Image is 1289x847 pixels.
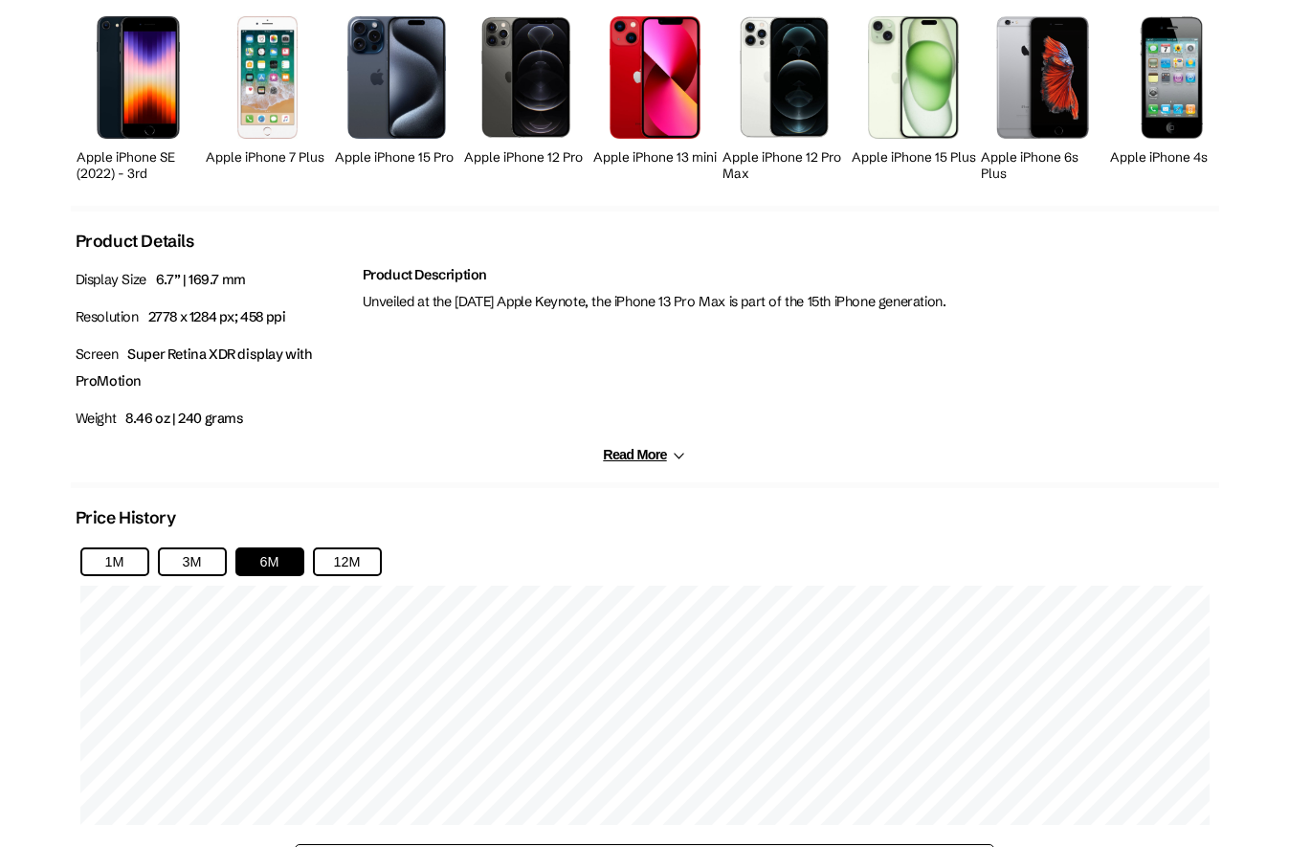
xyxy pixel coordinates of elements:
button: 3M [158,547,227,576]
a: iPhone 15 Pro Apple iPhone 15 Pro [335,6,459,187]
span: Super Retina XDR display with ProMotion [76,345,312,390]
button: 12M [313,547,382,576]
p: Resolution [76,303,353,331]
img: iPhone 6s Plus [991,16,1095,138]
img: iPhone 12 Pro [481,16,569,138]
h2: Apple iPhone 15 Pro [335,149,459,166]
a: iPhone 12 Pro Max Apple iPhone 12 Pro Max [722,6,847,187]
a: iPhone 15 Plus Apple iPhone 15 Plus [852,6,976,187]
button: Read More [603,447,685,463]
p: Display Size [76,266,353,294]
h2: Apple iPhone 7 Plus [206,149,330,166]
h2: Apple iPhone 4s [1110,149,1234,166]
h2: Apple iPhone SE (2022) - 3rd Generation [77,149,201,198]
h2: Apple iPhone 12 Pro [464,149,589,166]
a: iPhone 12 Pro Apple iPhone 12 Pro [464,6,589,187]
p: Unveiled at the [DATE] Apple Keynote, the iPhone 13 Pro Max is part of the 15th iPhone generation. [363,288,1214,316]
h2: Apple iPhone 6s Plus [981,149,1105,182]
button: 1M [80,547,149,576]
img: iPhone 15 Plus [868,16,959,138]
h2: Apple iPhone 15 Plus [852,149,976,166]
h2: Price History [76,507,176,528]
a: iPhone 6s Plus Apple iPhone 6s Plus [981,6,1105,187]
a: iPhone 7 Plus Apple iPhone 7 Plus [206,6,330,187]
img: iPhone 12 Pro Max [740,16,828,138]
img: iPhone 13 mini [610,16,700,138]
span: 8.46 oz | 240 grams [125,410,243,427]
button: 6M [235,547,304,576]
img: iPhone 4s [1111,16,1233,139]
a: iPhone SE 3rd Gen Apple iPhone SE (2022) - 3rd Generation [77,6,201,187]
h2: Apple iPhone 13 mini [593,149,718,166]
p: Weight [76,405,353,433]
img: iPhone SE 3rd Gen [97,16,180,138]
img: iPhone 7 Plus [237,16,298,138]
h2: Product Details [76,231,194,252]
h2: Product Description [363,266,1214,283]
img: iPhone 15 Pro [347,16,447,139]
span: 6.7” | 169.7 mm [156,271,246,288]
span: 2778 x 1284 px; 458 ppi [148,308,286,325]
h2: Apple iPhone 12 Pro Max [722,149,847,182]
a: iPhone 4s Apple iPhone 4s [1110,6,1234,187]
a: iPhone 13 mini Apple iPhone 13 mini [593,6,718,187]
p: Screen [76,341,353,396]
